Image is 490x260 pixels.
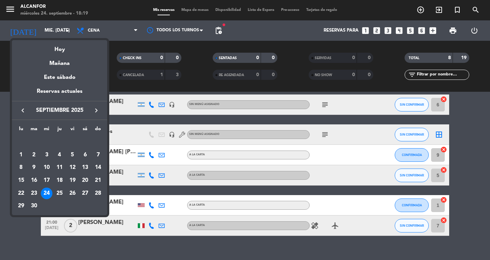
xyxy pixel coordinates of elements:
[92,106,100,115] i: keyboard_arrow_right
[15,149,28,161] td: 1 de septiembre de 2025
[41,175,52,186] div: 17
[29,106,90,115] span: septiembre 2025
[92,175,104,186] div: 21
[40,125,53,136] th: miércoles
[79,149,91,161] div: 6
[53,187,66,200] td: 25 de septiembre de 2025
[15,136,104,149] td: SEP.
[41,188,52,199] div: 24
[54,188,65,199] div: 25
[79,149,92,161] td: 6 de septiembre de 2025
[15,161,28,174] td: 8 de septiembre de 2025
[15,174,28,187] td: 15 de septiembre de 2025
[15,188,27,199] div: 22
[17,106,29,115] button: keyboard_arrow_left
[79,175,91,186] div: 20
[28,187,40,200] td: 23 de septiembre de 2025
[90,106,102,115] button: keyboard_arrow_right
[28,149,40,161] td: 2 de septiembre de 2025
[79,188,91,199] div: 27
[92,125,104,136] th: domingo
[92,162,104,173] div: 14
[66,187,79,200] td: 26 de septiembre de 2025
[12,54,107,68] div: Mañana
[28,175,40,186] div: 16
[40,149,53,161] td: 3 de septiembre de 2025
[28,200,40,213] td: 30 de septiembre de 2025
[12,68,107,87] div: Este sábado
[28,149,40,161] div: 2
[28,125,40,136] th: martes
[15,125,28,136] th: lunes
[66,174,79,187] td: 19 de septiembre de 2025
[12,87,107,101] div: Reservas actuales
[92,188,104,199] div: 28
[66,125,79,136] th: viernes
[15,187,28,200] td: 22 de septiembre de 2025
[41,149,52,161] div: 3
[79,174,92,187] td: 20 de septiembre de 2025
[40,187,53,200] td: 24 de septiembre de 2025
[53,125,66,136] th: jueves
[15,200,28,213] td: 29 de septiembre de 2025
[53,161,66,174] td: 11 de septiembre de 2025
[53,174,66,187] td: 18 de septiembre de 2025
[28,161,40,174] td: 9 de septiembre de 2025
[54,175,65,186] div: 18
[66,149,79,161] td: 5 de septiembre de 2025
[28,174,40,187] td: 16 de septiembre de 2025
[92,161,104,174] td: 14 de septiembre de 2025
[79,125,92,136] th: sábado
[92,174,104,187] td: 21 de septiembre de 2025
[15,200,27,212] div: 29
[79,161,92,174] td: 13 de septiembre de 2025
[67,175,78,186] div: 19
[19,106,27,115] i: keyboard_arrow_left
[92,149,104,161] td: 7 de septiembre de 2025
[67,162,78,173] div: 12
[66,161,79,174] td: 12 de septiembre de 2025
[67,149,78,161] div: 5
[53,149,66,161] td: 4 de septiembre de 2025
[40,174,53,187] td: 17 de septiembre de 2025
[54,162,65,173] div: 11
[79,162,91,173] div: 13
[92,149,104,161] div: 7
[40,161,53,174] td: 10 de septiembre de 2025
[15,175,27,186] div: 15
[41,162,52,173] div: 10
[54,149,65,161] div: 4
[15,162,27,173] div: 8
[28,162,40,173] div: 9
[15,149,27,161] div: 1
[28,188,40,199] div: 23
[67,188,78,199] div: 26
[79,187,92,200] td: 27 de septiembre de 2025
[92,187,104,200] td: 28 de septiembre de 2025
[28,200,40,212] div: 30
[12,40,107,54] div: Hoy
